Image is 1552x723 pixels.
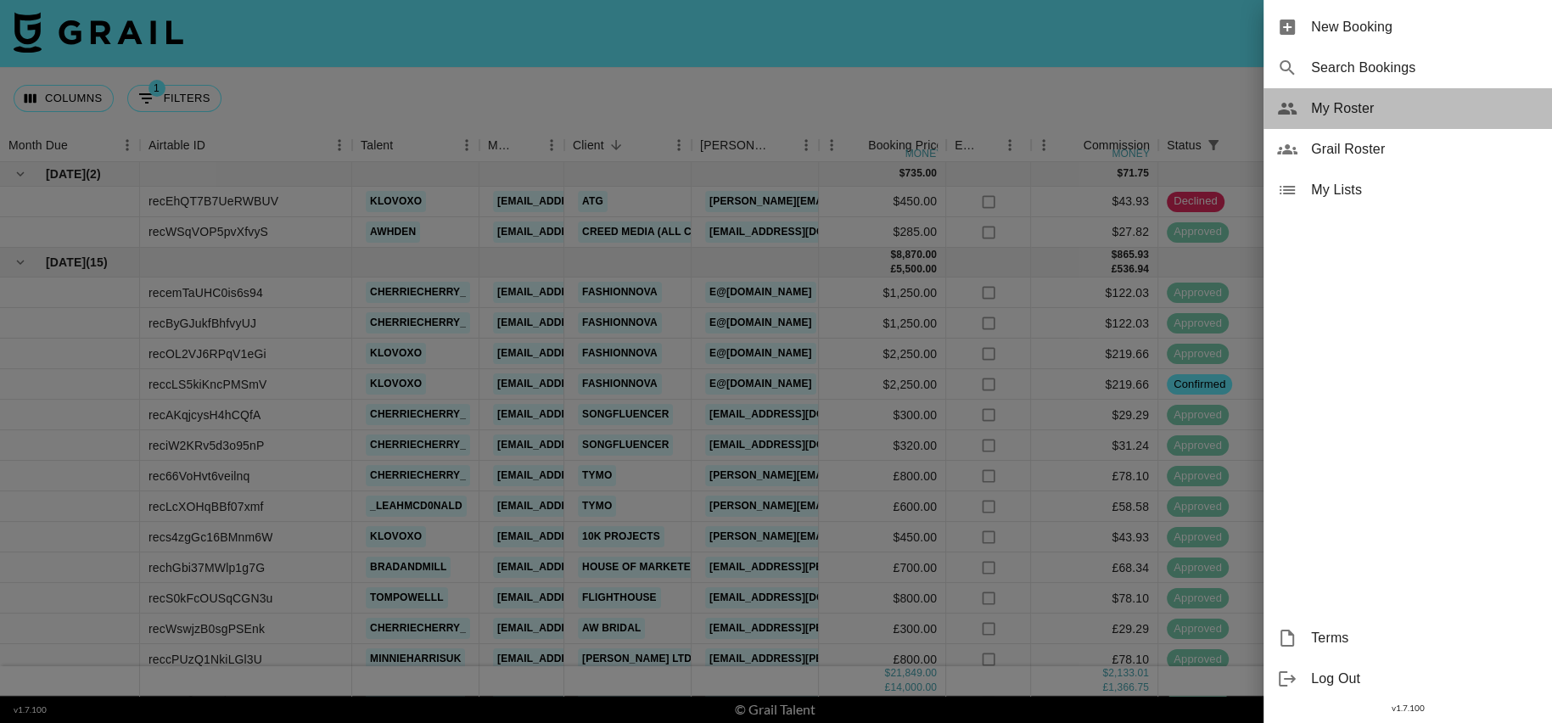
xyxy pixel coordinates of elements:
div: Grail Roster [1263,129,1552,170]
div: v 1.7.100 [1263,699,1552,717]
div: New Booking [1263,7,1552,48]
div: Search Bookings [1263,48,1552,88]
span: New Booking [1311,17,1538,37]
span: Terms [1311,628,1538,648]
span: Log Out [1311,669,1538,689]
span: My Roster [1311,98,1538,119]
div: Terms [1263,618,1552,659]
span: Search Bookings [1311,58,1538,78]
span: My Lists [1311,180,1538,200]
div: My Roster [1263,88,1552,129]
span: Grail Roster [1311,139,1538,160]
div: My Lists [1263,170,1552,210]
div: Log Out [1263,659,1552,699]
